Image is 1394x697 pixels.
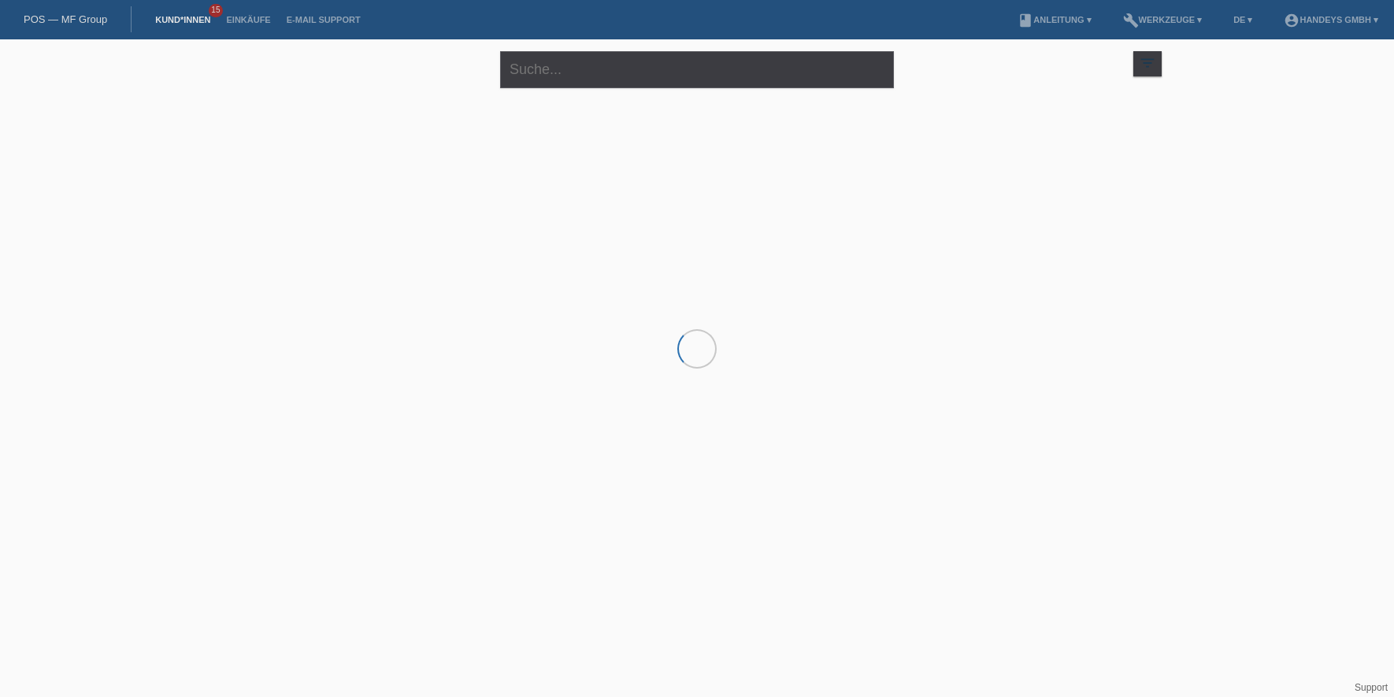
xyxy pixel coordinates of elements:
a: Einkäufe [218,15,278,24]
a: E-Mail Support [279,15,369,24]
i: build [1123,13,1139,28]
a: bookAnleitung ▾ [1010,15,1099,24]
i: book [1018,13,1033,28]
span: 15 [209,4,223,17]
a: DE ▾ [1225,15,1260,24]
a: account_circleHandeys GmbH ▾ [1276,15,1386,24]
a: buildWerkzeuge ▾ [1115,15,1210,24]
input: Suche... [500,51,894,88]
i: filter_list [1139,54,1156,72]
a: Support [1355,682,1388,693]
a: POS — MF Group [24,13,107,25]
i: account_circle [1284,13,1299,28]
a: Kund*innen [147,15,218,24]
